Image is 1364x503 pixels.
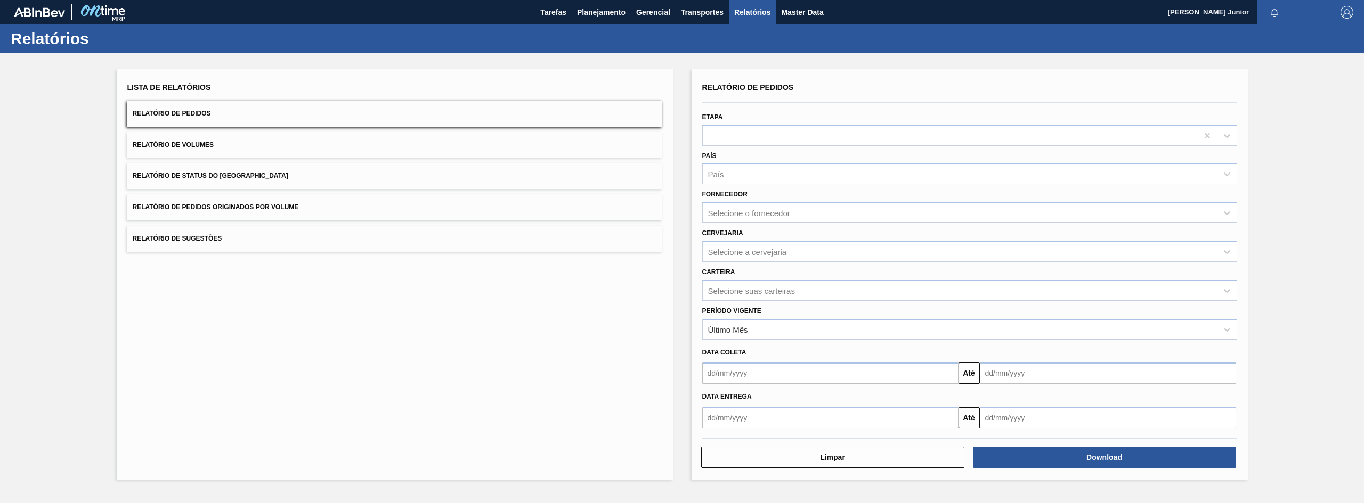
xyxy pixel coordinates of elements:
[702,407,959,428] input: dd/mm/yyyy
[980,407,1236,428] input: dd/mm/yyyy
[127,163,662,189] button: Relatório de Status do [GEOGRAPHIC_DATA]
[577,6,626,19] span: Planejamento
[540,6,566,19] span: Tarefas
[133,110,211,117] span: Relatório de Pedidos
[127,101,662,127] button: Relatório de Pedidos
[708,170,724,179] div: País
[702,191,748,198] label: Fornecedor
[781,6,823,19] span: Master Data
[1306,6,1319,19] img: userActions
[701,447,964,468] button: Limpar
[127,194,662,220] button: Relatório de Pedidos Originados por Volume
[133,235,222,242] span: Relatório de Sugestões
[133,172,288,179] span: Relatório de Status do [GEOGRAPHIC_DATA]
[973,447,1236,468] button: Download
[702,152,717,160] label: País
[708,286,795,295] div: Selecione suas carteiras
[127,226,662,252] button: Relatório de Sugestões
[133,203,299,211] span: Relatório de Pedidos Originados por Volume
[708,325,748,334] div: Último Mês
[127,83,211,92] span: Lista de Relatórios
[681,6,724,19] span: Transportes
[133,141,214,149] span: Relatório de Volumes
[702,229,743,237] label: Cervejaria
[702,268,735,276] label: Carteira
[636,6,670,19] span: Gerencial
[1341,6,1353,19] img: Logout
[959,407,980,428] button: Até
[708,209,790,218] div: Selecione o fornecedor
[14,7,65,17] img: TNhmsLtSVTkK8tSr43FrP2fwEKptu5GPRR3wAAAABJRU5ErkJggg==
[702,393,752,400] span: Data entrega
[708,247,787,256] div: Selecione a cervejaria
[702,307,761,315] label: Período Vigente
[127,132,662,158] button: Relatório de Volumes
[11,32,200,45] h1: Relatórios
[702,83,794,92] span: Relatório de Pedidos
[959,362,980,384] button: Até
[734,6,770,19] span: Relatórios
[702,349,746,356] span: Data coleta
[980,362,1236,384] input: dd/mm/yyyy
[702,113,723,121] label: Etapa
[702,362,959,384] input: dd/mm/yyyy
[1257,5,1292,20] button: Notificações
